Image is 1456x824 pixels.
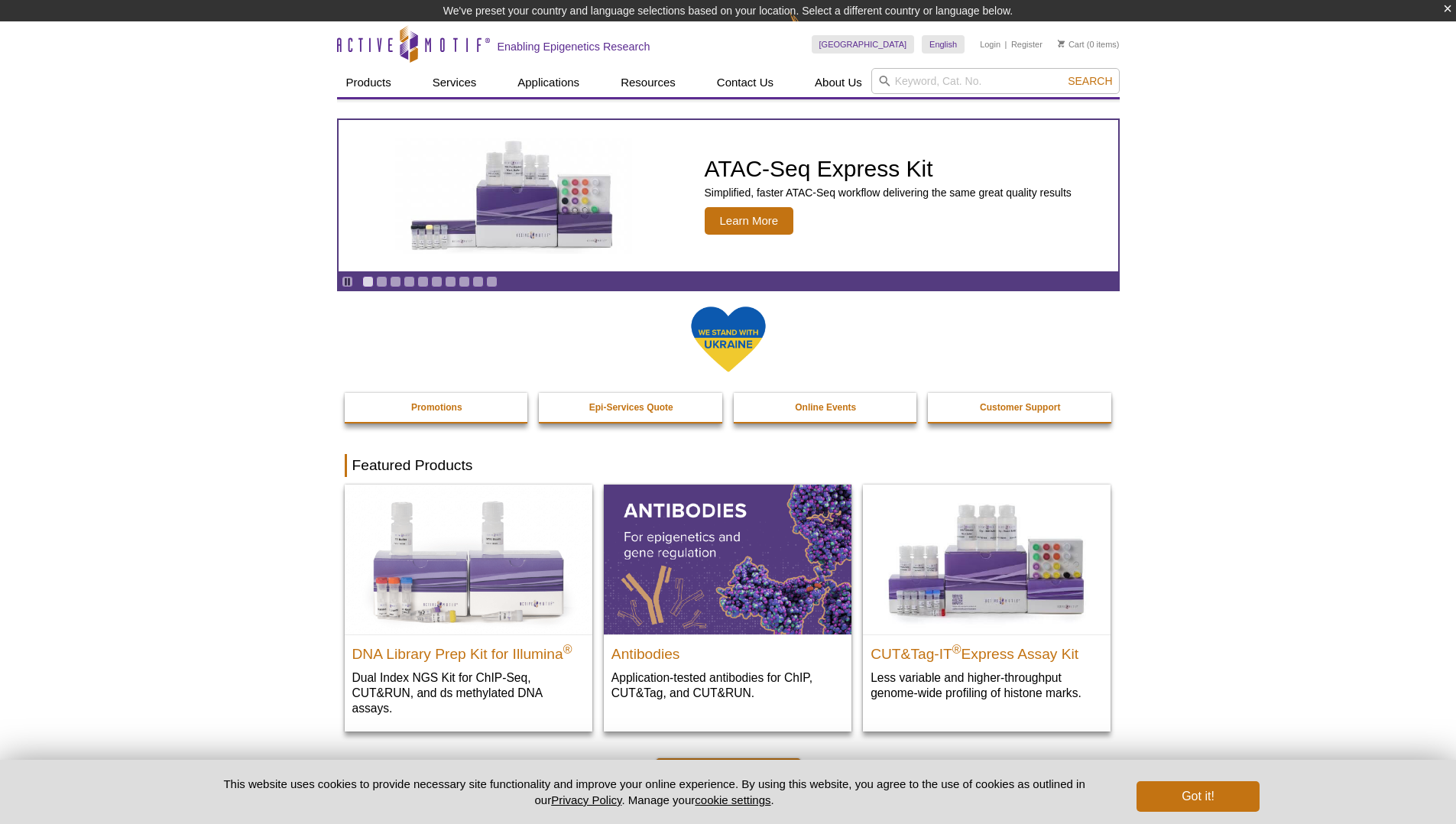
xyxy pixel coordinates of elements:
a: Go to slide 10 [486,276,498,287]
h2: Featured Products [345,454,1112,477]
strong: Customer Support [980,402,1060,413]
li: (0 items) [1058,35,1120,54]
strong: Epi-Services Quote [589,402,673,413]
a: View All Products [656,758,801,789]
input: Keyword, Cat. No. [871,68,1120,94]
span: Learn More [705,207,794,235]
strong: Promotions [411,402,462,413]
a: Go to slide 5 [417,276,429,287]
a: Go to slide 9 [472,276,484,287]
img: DNA Library Prep Kit for Illumina [345,485,592,634]
h2: DNA Library Prep Kit for Illumina [352,639,585,662]
img: We Stand With Ukraine [690,305,767,373]
a: Promotions [345,393,530,422]
a: Toggle autoplay [342,276,353,287]
h2: Antibodies [611,639,844,662]
a: Contact Us [708,68,783,97]
a: Go to slide 7 [445,276,456,287]
span: Search [1068,75,1112,87]
sup: ® [952,642,961,655]
a: DNA Library Prep Kit for Illumina DNA Library Prep Kit for Illumina® Dual Index NGS Kit for ChIP-... [345,485,592,732]
a: [GEOGRAPHIC_DATA] [812,35,915,54]
p: This website uses cookies to provide necessary site functionality and improve your online experie... [197,776,1112,808]
strong: Online Events [795,402,856,413]
a: Go to slide 2 [376,276,388,287]
a: Privacy Policy [551,793,621,806]
a: Go to slide 8 [459,276,470,287]
img: All Antibodies [604,485,851,634]
p: Simplified, faster ATAC-Seq workflow delivering the same great quality results [705,186,1072,200]
a: Customer Support [928,393,1113,422]
article: ATAC-Seq Express Kit [339,120,1118,271]
a: Login [980,39,1000,50]
button: Got it! [1137,781,1259,812]
a: Epi-Services Quote [539,393,724,422]
img: CUT&Tag-IT® Express Assay Kit [863,485,1111,634]
button: cookie settings [695,793,770,806]
a: Cart [1058,39,1085,50]
a: English [922,35,965,54]
a: Applications [508,68,589,97]
a: ATAC-Seq Express Kit ATAC-Seq Express Kit Simplified, faster ATAC-Seq workflow delivering the sam... [339,120,1118,271]
p: Dual Index NGS Kit for ChIP-Seq, CUT&RUN, and ds methylated DNA assays. [352,670,585,716]
a: Online Events [734,393,919,422]
p: Less variable and higher-throughput genome-wide profiling of histone marks​. [871,670,1103,701]
sup: ® [563,642,572,655]
a: Go to slide 1 [362,276,374,287]
a: Services [423,68,486,97]
h2: ATAC-Seq Express Kit [705,157,1072,180]
a: All Antibodies Antibodies Application-tested antibodies for ChIP, CUT&Tag, and CUT&RUN. [604,485,851,716]
a: Products [337,68,400,97]
li: | [1005,35,1007,54]
a: Go to slide 6 [431,276,443,287]
a: About Us [806,68,871,97]
p: Application-tested antibodies for ChIP, CUT&Tag, and CUT&RUN. [611,670,844,701]
img: Your Cart [1058,40,1065,47]
button: Search [1063,74,1117,88]
img: Change Here [790,11,830,47]
a: CUT&Tag-IT® Express Assay Kit CUT&Tag-IT®Express Assay Kit Less variable and higher-throughput ge... [863,485,1111,716]
a: Go to slide 3 [390,276,401,287]
h2: CUT&Tag-IT Express Assay Kit [871,639,1103,662]
a: Go to slide 4 [404,276,415,287]
img: ATAC-Seq Express Kit [388,138,640,254]
h2: Enabling Epigenetics Research [498,40,650,54]
a: Resources [611,68,685,97]
a: Register [1011,39,1043,50]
